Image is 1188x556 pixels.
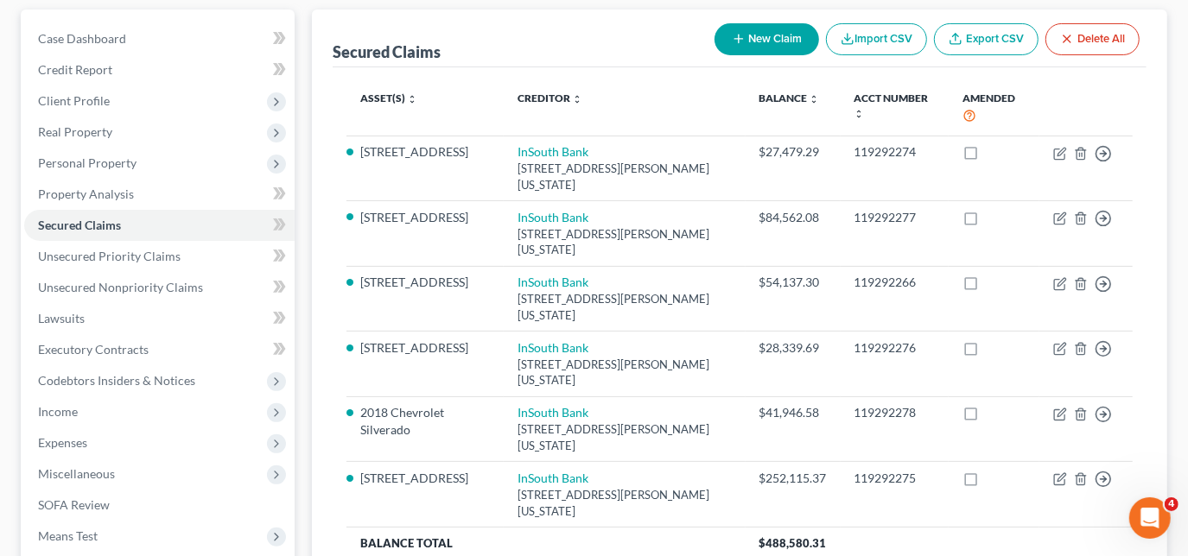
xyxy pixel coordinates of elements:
iframe: Intercom live chat [1129,497,1171,539]
th: Amended [949,81,1039,136]
span: 4 [1165,497,1178,511]
span: Unsecured Nonpriority Claims [38,280,203,294]
i: unfold_more [407,94,417,104]
i: unfold_more [572,94,582,104]
span: Property Analysis [38,186,134,201]
a: Unsecured Nonpriority Claims [24,272,295,303]
div: [STREET_ADDRESS][PERSON_NAME][US_STATE] [518,161,732,193]
a: InSouth Bank [518,144,588,159]
span: Real Property [38,124,112,139]
span: Client Profile [38,93,110,108]
a: InSouth Bank [518,405,588,420]
a: Lawsuits [24,303,295,334]
div: $54,137.30 [759,274,827,291]
span: Codebtors Insiders & Notices [38,373,195,388]
div: $27,479.29 [759,143,827,161]
span: Personal Property [38,155,137,170]
li: [STREET_ADDRESS] [360,143,490,161]
li: 2018 Chevrolet Silverado [360,404,490,439]
div: [STREET_ADDRESS][PERSON_NAME][US_STATE] [518,226,732,258]
a: Executory Contracts [24,334,295,365]
a: Credit Report [24,54,295,85]
span: Means Test [38,528,98,543]
span: Credit Report [38,62,112,77]
li: [STREET_ADDRESS] [360,274,490,291]
div: [STREET_ADDRESS][PERSON_NAME][US_STATE] [518,421,732,453]
button: Delete All [1045,23,1140,55]
div: $41,946.58 [759,404,827,421]
span: SOFA Review [38,497,110,512]
span: Miscellaneous [38,466,115,481]
span: Unsecured Priority Claims [38,249,181,263]
li: [STREET_ADDRESS] [360,339,490,357]
div: 119292266 [854,274,935,291]
span: Secured Claims [38,218,121,232]
a: SOFA Review [24,490,295,521]
a: InSouth Bank [518,210,588,224]
div: 119292276 [854,339,935,357]
span: Expenses [38,435,87,450]
i: unfold_more [854,109,865,119]
span: Case Dashboard [38,31,126,46]
button: New Claim [715,23,819,55]
a: Creditor unfold_more [518,92,582,104]
i: unfold_more [810,94,820,104]
span: Income [38,404,78,419]
div: 119292278 [854,404,935,421]
a: Asset(s) unfold_more [360,92,417,104]
a: Unsecured Priority Claims [24,241,295,272]
a: Export CSV [934,23,1039,55]
a: Secured Claims [24,210,295,241]
a: Balance unfold_more [759,92,820,104]
span: $488,580.31 [759,536,827,550]
li: [STREET_ADDRESS] [360,209,490,226]
div: $84,562.08 [759,209,827,226]
div: $252,115.37 [759,470,827,487]
span: Lawsuits [38,311,85,325]
div: [STREET_ADDRESS][PERSON_NAME][US_STATE] [518,487,732,519]
div: 119292274 [854,143,935,161]
a: Property Analysis [24,179,295,210]
li: [STREET_ADDRESS] [360,470,490,487]
a: Case Dashboard [24,23,295,54]
span: Executory Contracts [38,342,149,357]
div: Secured Claims [333,41,441,62]
a: Acct Number unfold_more [854,92,929,119]
div: [STREET_ADDRESS][PERSON_NAME][US_STATE] [518,291,732,323]
button: Import CSV [826,23,927,55]
div: 119292277 [854,209,935,226]
div: 119292275 [854,470,935,487]
div: $28,339.69 [759,339,827,357]
div: [STREET_ADDRESS][PERSON_NAME][US_STATE] [518,357,732,389]
a: InSouth Bank [518,471,588,485]
a: InSouth Bank [518,275,588,289]
a: InSouth Bank [518,340,588,355]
